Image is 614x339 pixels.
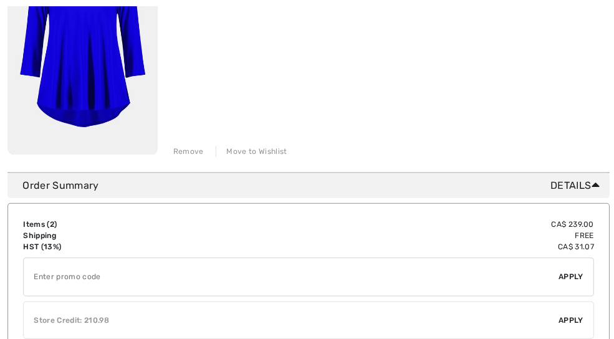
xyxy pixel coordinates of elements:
td: Shipping [23,229,229,240]
div: Move to Wishlist [214,145,285,156]
span: 2 [49,219,54,227]
div: Order Summary [22,177,602,192]
td: Free [229,229,591,240]
td: CA$ 31.07 [229,240,591,251]
td: HST (13%) [23,240,229,251]
span: Apply [556,270,581,281]
div: Store Credit: 210.98 [24,313,556,324]
input: Promo code [24,257,556,294]
td: CA$ 239.00 [229,217,591,229]
span: Details [548,177,602,192]
span: Apply [556,313,581,324]
div: Remove [172,145,203,156]
td: Items ( ) [23,217,229,229]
